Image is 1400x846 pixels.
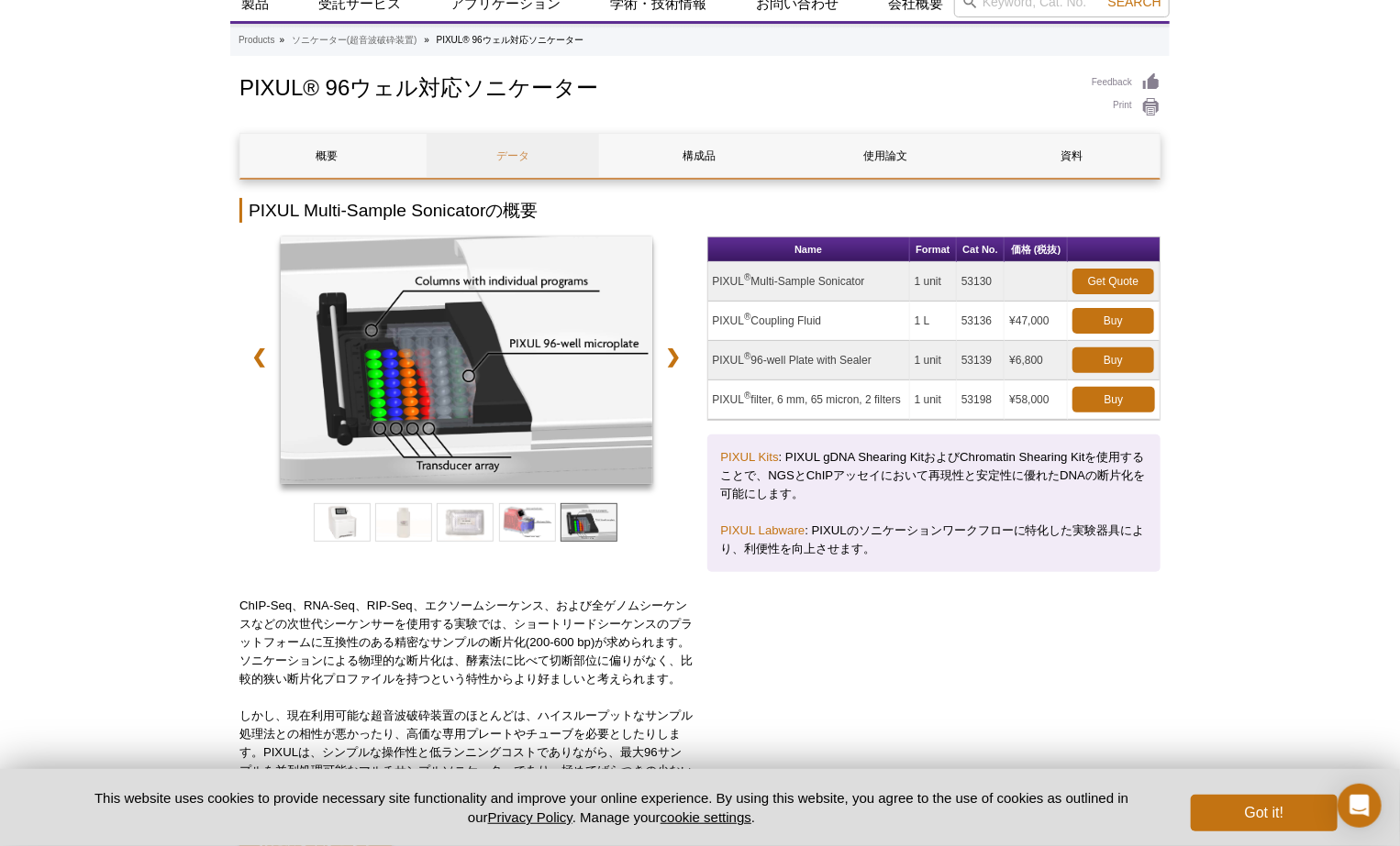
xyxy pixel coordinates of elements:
a: 構成品 [613,134,785,178]
a: 資料 [986,134,1159,178]
td: ¥58,000 [1005,380,1068,420]
p: : PIXULのソニケーションワークフローに特化した実験器具により、利便性を向上させます。 [721,522,1148,558]
sup: ® [744,312,750,322]
div: Open Intercom Messenger [1338,784,1382,828]
sup: ® [744,272,750,282]
th: Name [708,237,910,262]
td: 1 unit [910,380,957,420]
sup: ® [744,351,750,361]
th: Format [910,237,957,262]
button: Got it! [1191,795,1338,831]
th: 価格 (税抜) [1005,237,1068,262]
td: 53198 [957,380,1005,420]
a: データ [427,134,599,178]
a: Feedback [1092,72,1161,93]
td: 53136 [957,302,1005,341]
td: 1 L [910,302,957,341]
a: PIXUL Labware [721,523,806,537]
button: cookie settings [661,809,751,825]
td: 53139 [957,341,1005,380]
a: 使用論文 [800,134,972,178]
a: Privacy Policy [488,809,572,825]
th: Cat No. [957,237,1005,262]
img: Sonicator Plate [281,236,652,484]
a: ソニケーター(超音波破砕装置) [292,32,417,49]
a: Products [239,32,274,49]
li: » [279,35,284,45]
p: しかし、現在利用可能な超音波破砕装置のほとんどは、ハイスループットなサンプル処理法との相性が悪かったり、高価な専用プレートやチューブを必要としたりします。PIXULは、シンプルな操作性と低ランニ... [239,707,694,798]
td: PIXUL Coupling Fluid [708,302,910,341]
p: This website uses cookies to provide necessary site functionality and improve your online experie... [62,788,1161,827]
td: PIXUL 96-well Plate with Sealer [708,341,910,380]
a: Get Quote [1072,269,1154,294]
td: PIXUL filter, 6 mm, 65 micron, 2 filters [708,380,910,420]
a: Print [1092,97,1161,117]
a: Buy [1072,387,1155,412]
li: » [424,35,429,45]
a: ❯ [654,335,694,378]
td: ¥6,800 [1005,341,1068,380]
a: Buy [1072,347,1154,373]
a: ❮ [239,335,279,378]
li: PIXUL® 96ウェル対応ソニケーター [437,35,583,45]
a: Sonicator Plate [281,236,652,489]
p: ChIP-Seq、RNA-Seq、RIP-Seq、エクソームシーケンス、および全ゲノムシーケンスなどの次世代シーケンサーを使用する実験では、ショートリードシーケンスのプラットフォームに互換性のあ... [239,597,694,688]
p: : PIXUL gDNA Shearing KitおよびChromatin Shearing Kitを使用することで、NGSとChIPアッセイにおいて再現性と安定性に優れたDNAの断片化を可能に... [721,448,1148,503]
a: Buy [1072,308,1154,334]
a: 概要 [240,134,413,178]
td: ¥47,000 [1005,302,1068,341]
h1: PIXUL® 96ウェル対応ソニケーター [239,72,1073,100]
sup: ® [744,390,750,401]
h2: PIXUL Multi-Sample Sonicatorの概要 [239,198,1161,223]
a: PIXUL Kits [721,450,779,464]
td: 1 unit [910,262,957,302]
td: PIXUL Multi-Sample Sonicator [708,262,910,302]
td: 53130 [957,262,1005,302]
td: 1 unit [910,341,957,380]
